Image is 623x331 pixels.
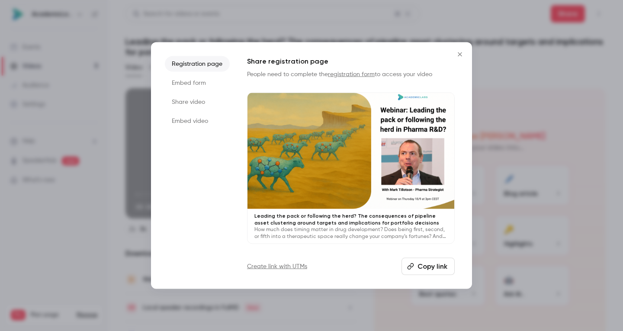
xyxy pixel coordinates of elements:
li: Share video [165,94,230,109]
a: Leading the pack or following the herd? The consequences of pipeline asset clustering around targ... [247,92,455,244]
a: Create link with UTMs [247,262,307,271]
li: Registration page [165,56,230,71]
li: Embed form [165,75,230,90]
li: Embed video [165,113,230,129]
p: Leading the pack or following the herd? The consequences of pipeline asset clustering around targ... [254,212,447,226]
a: registration form [328,71,375,77]
button: Close [451,45,469,63]
p: How much does timing matter in drug development? Does being first, second, or fifth into a therap... [254,226,447,240]
button: Copy link [401,258,455,275]
h1: Share registration page [247,56,455,66]
p: People need to complete the to access your video [247,70,455,78]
